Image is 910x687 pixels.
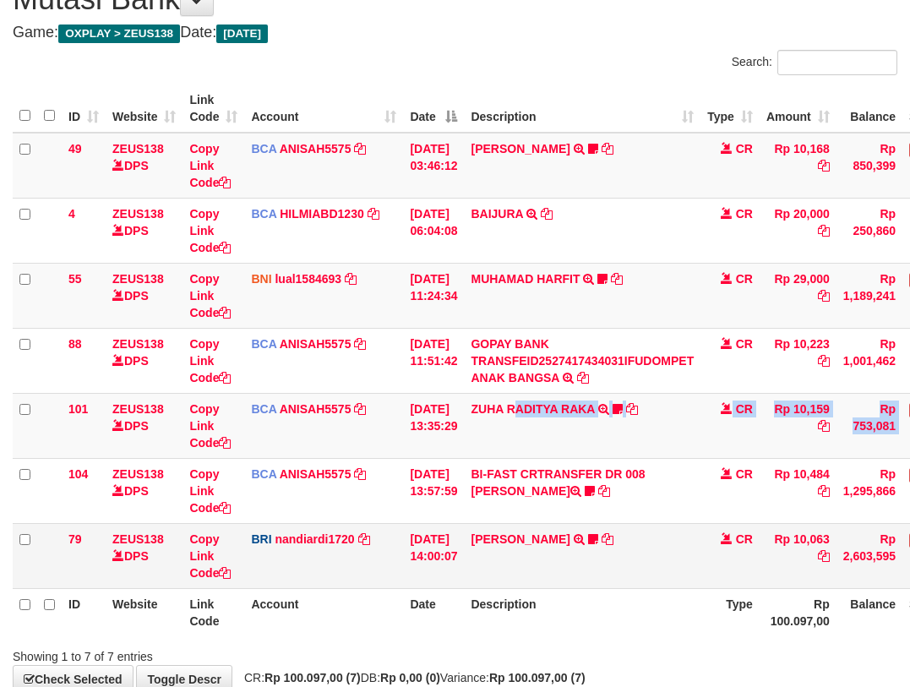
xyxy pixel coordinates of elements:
span: CR [736,532,753,546]
a: Copy Rp 29,000 to clipboard [818,289,830,303]
a: Copy lual1584693 to clipboard [345,272,357,286]
a: ZUHA RADITYA RAKA [471,402,594,416]
td: Rp 1,001,462 [836,328,902,393]
span: BNI [251,272,271,286]
td: [DATE] 11:51:42 [403,328,464,393]
a: ANISAH5575 [280,337,351,351]
span: 49 [68,142,82,155]
th: Balance [836,85,902,133]
th: Account [244,588,403,636]
a: Copy ANISAH5575 to clipboard [354,142,366,155]
a: Copy Link Code [189,142,231,189]
td: Rp 20,000 [760,198,836,263]
span: 104 [68,467,88,481]
label: Search: [732,50,897,75]
a: Copy Rp 10,159 to clipboard [818,419,830,433]
span: BRI [251,532,271,546]
a: BAIJURA [471,207,523,221]
th: Description: activate to sort column ascending [464,85,700,133]
td: [DATE] 13:57:59 [403,458,464,523]
td: Rp 250,860 [836,198,902,263]
a: ZEUS138 [112,337,164,351]
a: nandiardi1720 [275,532,354,546]
span: BCA [251,467,276,481]
td: Rp 10,159 [760,393,836,458]
td: Rp 10,223 [760,328,836,393]
a: Copy Link Code [189,272,231,319]
a: Copy GOPAY BANK TRANSFEID2527417434031IFUDOMPET ANAK BANGSA to clipboard [577,371,589,384]
a: Copy nandiardi1720 to clipboard [358,532,370,546]
th: ID: activate to sort column ascending [62,85,106,133]
th: Website [106,588,183,636]
a: Copy ANISAH5575 to clipboard [354,467,366,481]
a: MUHAMAD HARFIT [471,272,580,286]
a: ZEUS138 [112,272,164,286]
td: [DATE] 11:24:34 [403,263,464,328]
a: Copy Rp 10,484 to clipboard [818,484,830,498]
a: Copy Link Code [189,532,231,580]
a: [PERSON_NAME] [471,142,569,155]
span: 4 [68,207,75,221]
div: Showing 1 to 7 of 7 entries [13,641,367,665]
span: 55 [68,272,82,286]
a: Copy ZUHA RADITYA RAKA to clipboard [626,402,638,416]
a: HILMIABD1230 [280,207,364,221]
td: [DATE] 03:46:12 [403,133,464,199]
td: DPS [106,263,183,328]
a: Copy BAIJURA to clipboard [541,207,553,221]
th: Amount: activate to sort column ascending [760,85,836,133]
th: Date [403,588,464,636]
a: Copy BI-FAST CRTRANSFER DR 008 BAYU DARMAWAN to clipboard [598,484,610,498]
td: Rp 2,603,595 [836,523,902,588]
span: 88 [68,337,82,351]
span: CR [736,142,753,155]
a: Copy ANISAH5575 to clipboard [354,337,366,351]
td: Rp 850,399 [836,133,902,199]
td: Rp 10,484 [760,458,836,523]
span: OXPLAY > ZEUS138 [58,25,180,43]
a: [PERSON_NAME] [471,532,569,546]
td: [DATE] 13:35:29 [403,393,464,458]
a: Copy Link Code [189,402,231,450]
td: [DATE] 14:00:07 [403,523,464,588]
th: Type: activate to sort column ascending [700,85,760,133]
a: Copy INA PAUJANAH to clipboard [602,142,613,155]
a: Copy ANISAH5575 to clipboard [354,402,366,416]
a: Copy Rp 10,168 to clipboard [818,159,830,172]
td: Rp 1,295,866 [836,458,902,523]
td: DPS [106,393,183,458]
a: Copy Rp 20,000 to clipboard [818,224,830,237]
span: CR [736,337,753,351]
td: BI-FAST CRTRANSFER DR 008 [PERSON_NAME] [464,458,700,523]
a: Copy Link Code [189,467,231,515]
th: Website: activate to sort column ascending [106,85,183,133]
span: CR [736,272,753,286]
th: Rp 100.097,00 [760,588,836,636]
a: ZEUS138 [112,142,164,155]
td: Rp 10,063 [760,523,836,588]
th: Type [700,588,760,636]
span: CR [736,402,753,416]
td: Rp 1,189,241 [836,263,902,328]
input: Search: [777,50,897,75]
strong: Rp 100.097,00 (7) [489,671,586,684]
strong: Rp 0,00 (0) [380,671,440,684]
a: Copy DANA ABIYANROFIFS to clipboard [602,532,613,546]
a: ZEUS138 [112,402,164,416]
span: CR: DB: Variance: [236,671,586,684]
th: Date: activate to sort column descending [403,85,464,133]
td: Rp 29,000 [760,263,836,328]
span: [DATE] [216,25,268,43]
a: ZEUS138 [112,532,164,546]
strong: Rp 100.097,00 (7) [264,671,361,684]
span: CR [736,207,753,221]
td: Rp 753,081 [836,393,902,458]
th: Balance [836,588,902,636]
th: Description [464,588,700,636]
th: Link Code [183,588,244,636]
a: Copy MUHAMAD HARFIT to clipboard [611,272,623,286]
a: ANISAH5575 [280,142,351,155]
th: ID [62,588,106,636]
span: 79 [68,532,82,546]
span: 101 [68,402,88,416]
